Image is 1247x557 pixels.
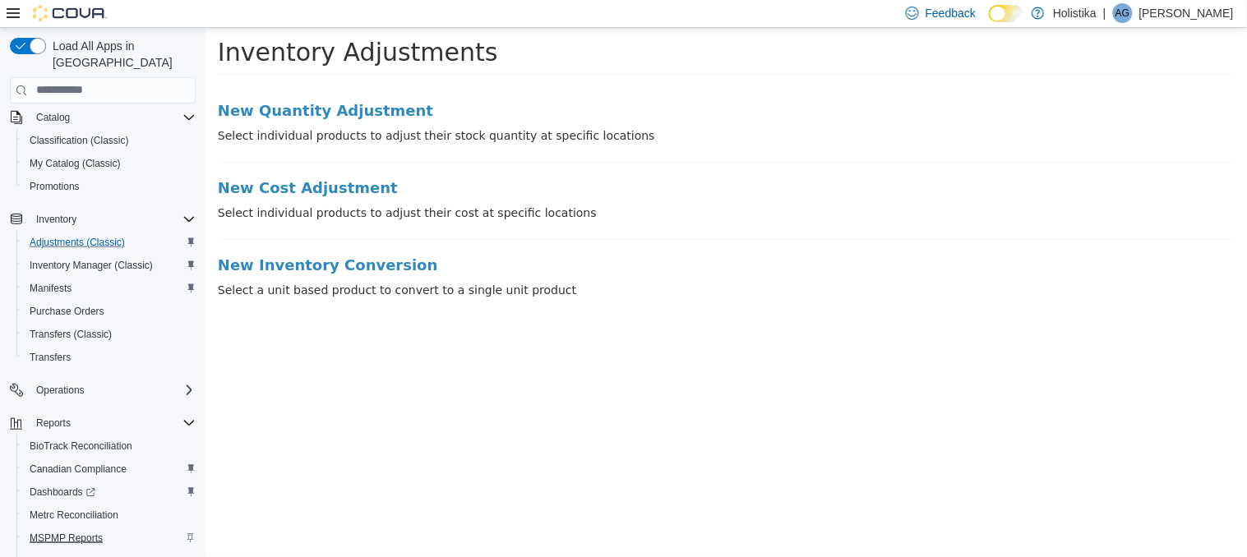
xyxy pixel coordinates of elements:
button: Adjustments (Classic) [16,231,202,254]
span: Promotions [30,180,80,193]
span: Feedback [926,5,976,21]
a: Dashboards [16,481,202,504]
a: MSPMP Reports [23,528,109,548]
button: My Catalog (Classic) [16,152,202,175]
a: Purchase Orders [23,302,111,321]
button: Transfers [16,346,202,369]
span: Catalog [36,111,70,124]
button: Inventory [30,209,83,229]
a: New Cost Adjustment [12,152,1029,168]
span: Inventory [36,213,76,226]
a: Adjustments (Classic) [23,232,132,252]
button: Classification (Classic) [16,129,202,152]
span: Manifests [30,282,72,295]
button: MSPMP Reports [16,527,202,550]
span: Metrc Reconciliation [23,505,196,525]
input: Dark Mode [989,5,1023,22]
button: Catalog [3,106,202,129]
span: BioTrack Reconciliation [30,440,132,453]
button: BioTrack Reconciliation [16,435,202,458]
a: New Quantity Adjustment [12,75,1029,91]
button: Inventory Manager (Classic) [16,254,202,277]
span: Dark Mode [989,22,990,23]
button: Manifests [16,277,202,300]
span: Canadian Compliance [30,463,127,476]
a: Manifests [23,278,78,298]
a: Promotions [23,177,86,196]
span: MSPMP Reports [23,528,196,548]
a: Metrc Reconciliation [23,505,125,525]
a: Canadian Compliance [23,459,133,479]
a: New Inventory Conversion [12,229,1029,246]
span: Purchase Orders [23,302,196,321]
span: Metrc Reconciliation [30,509,118,522]
button: Operations [3,379,202,402]
span: Inventory [30,209,196,229]
span: AG [1115,3,1129,23]
button: Canadian Compliance [16,458,202,481]
p: | [1103,3,1106,23]
span: Adjustments (Classic) [23,232,196,252]
span: Manifests [23,278,196,298]
span: Adjustments (Classic) [30,236,125,249]
span: Operations [30,380,196,400]
button: Purchase Orders [16,300,202,323]
button: Transfers (Classic) [16,323,202,346]
p: Holistika [1053,3,1097,23]
p: Select individual products to adjust their stock quantity at specific locations [12,99,1029,117]
span: Dashboards [23,482,196,502]
button: Reports [3,412,202,435]
span: BioTrack Reconciliation [23,436,196,456]
span: Purchase Orders [30,305,104,318]
a: Transfers (Classic) [23,325,118,344]
a: My Catalog (Classic) [23,154,127,173]
span: Classification (Classic) [23,131,196,150]
span: Reports [30,413,196,433]
span: Inventory Manager (Classic) [30,259,153,272]
span: Transfers [30,351,71,364]
span: Transfers [23,348,196,367]
a: Transfers [23,348,77,367]
p: [PERSON_NAME] [1139,3,1234,23]
span: Operations [36,384,85,397]
span: Inventory Manager (Classic) [23,255,196,275]
span: Catalog [30,108,196,127]
span: My Catalog (Classic) [30,157,121,170]
button: Promotions [16,175,202,198]
a: BioTrack Reconciliation [23,436,139,456]
span: MSPMP Reports [30,532,103,545]
button: Operations [30,380,91,400]
button: Inventory [3,208,202,231]
p: Select individual products to adjust their cost at specific locations [12,177,1029,194]
a: Dashboards [23,482,102,502]
a: Inventory Manager (Classic) [23,255,159,275]
button: Metrc Reconciliation [16,504,202,527]
span: My Catalog (Classic) [23,154,196,173]
span: Reports [36,417,71,430]
span: Transfers (Classic) [30,328,112,341]
span: Canadian Compliance [23,459,196,479]
img: Cova [33,5,107,21]
a: Classification (Classic) [23,131,136,150]
span: Transfers (Classic) [23,325,196,344]
button: Catalog [30,108,76,127]
span: Load All Apps in [GEOGRAPHIC_DATA] [46,38,196,71]
span: Promotions [23,177,196,196]
p: Select a unit based product to convert to a single unit product [12,254,1029,271]
div: Amber Glenn [1113,3,1133,23]
button: Reports [30,413,77,433]
span: Classification (Classic) [30,134,129,147]
span: Inventory Adjustments [12,10,293,39]
span: Dashboards [30,486,95,499]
